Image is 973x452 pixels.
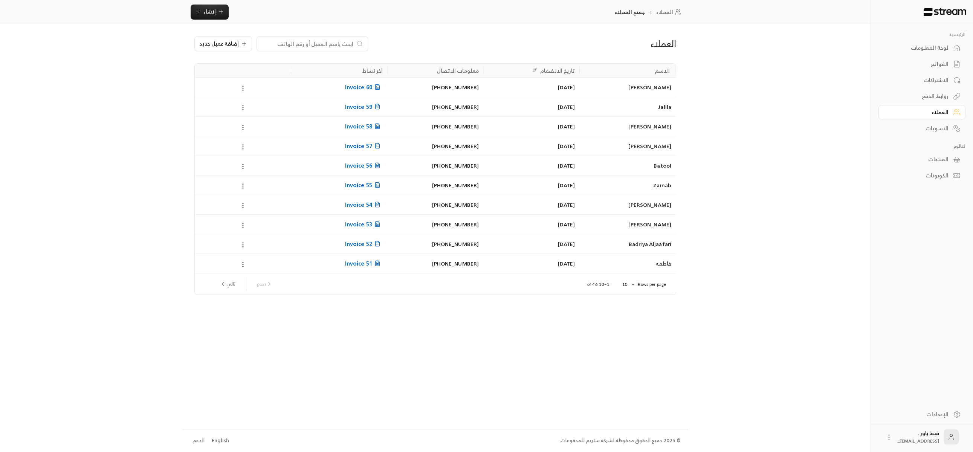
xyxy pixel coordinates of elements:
[392,136,479,156] div: [PHONE_NUMBER]
[888,44,949,52] div: لوحة المعلومات
[923,8,967,16] img: Logo
[584,78,671,97] div: [PERSON_NAME]
[261,40,353,48] input: ابحث باسم العميل أو رقم الهاتف
[345,220,383,229] span: Invoice 53
[888,411,949,418] div: الإعدادات
[878,121,965,136] a: التسويات
[488,117,575,136] div: [DATE]
[615,8,684,16] nav: breadcrumb
[488,176,575,195] div: [DATE]
[488,97,575,116] div: [DATE]
[190,434,207,447] a: الدعم
[191,5,229,20] button: إنشاء
[888,172,949,179] div: الكوبونات
[530,66,539,75] button: Sort
[392,234,479,253] div: [PHONE_NUMBER]
[392,78,479,97] div: [PHONE_NUMBER]
[888,108,949,116] div: العملاء
[392,176,479,195] div: [PHONE_NUMBER]
[584,215,671,234] div: [PERSON_NAME]
[345,180,383,190] span: Invoice 55
[392,195,479,214] div: [PHONE_NUMBER]
[194,36,252,51] button: إضافة عميل جديد
[888,125,949,132] div: التسويات
[656,8,684,16] a: العملاء
[392,254,479,273] div: [PHONE_NUMBER]
[345,102,383,111] span: Invoice 59
[392,97,479,116] div: [PHONE_NUMBER]
[584,254,671,273] div: فاطمه
[488,254,575,273] div: [DATE]
[345,200,383,209] span: Invoice 54
[897,437,939,445] span: [EMAIL_ADDRESS]....
[878,168,965,183] a: الكوبونات
[878,152,965,167] a: المنتجات
[488,234,575,253] div: [DATE]
[345,259,383,268] span: Invoice 51
[619,280,637,289] div: 10
[488,215,575,234] div: [DATE]
[488,78,575,97] div: [DATE]
[637,281,666,287] p: Rows per page:
[888,76,949,84] div: الاشتراكات
[584,97,671,116] div: Jalila
[521,38,676,50] div: العملاء
[488,136,575,156] div: [DATE]
[345,239,383,249] span: Invoice 52
[437,66,479,75] div: معلومات الاتصال
[217,278,238,290] button: next page
[362,66,383,75] div: آخر نشاط
[878,32,965,38] p: الرئيسية
[888,60,949,68] div: الفواتير
[878,89,965,104] a: روابط الدفع
[488,195,575,214] div: [DATE]
[878,41,965,55] a: لوحة المعلومات
[392,215,479,234] div: [PHONE_NUMBER]
[878,143,965,149] p: كتالوج
[897,429,939,444] div: فيقا باور .
[878,105,965,120] a: العملاء
[584,156,671,175] div: Batool
[345,161,383,170] span: Invoice 56
[212,437,229,444] div: English
[584,117,671,136] div: [PERSON_NAME]
[888,92,949,100] div: روابط الدفع
[345,141,383,151] span: Invoice 57
[878,57,965,72] a: الفواتير
[345,82,383,92] span: Invoice 60
[584,176,671,195] div: Zainab
[878,407,965,421] a: الإعدادات
[199,41,239,46] span: إضافة عميل جديد
[560,437,681,444] div: © 2025 جميع الحقوق محفوظة لشركة ستريم للمدفوعات.
[655,66,670,75] div: الاسم
[587,281,609,287] p: 1–10 of 46
[584,136,671,156] div: [PERSON_NAME]
[584,195,671,214] div: [PERSON_NAME]
[203,7,216,16] span: إنشاء
[392,156,479,175] div: [PHONE_NUMBER]
[540,66,575,75] div: تاريخ الانضمام
[345,122,383,131] span: Invoice 58
[615,8,645,16] p: جميع العملاء
[878,73,965,87] a: الاشتراكات
[392,117,479,136] div: [PHONE_NUMBER]
[584,234,671,253] div: Badriya Aljaafari
[888,156,949,163] div: المنتجات
[488,156,575,175] div: [DATE]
